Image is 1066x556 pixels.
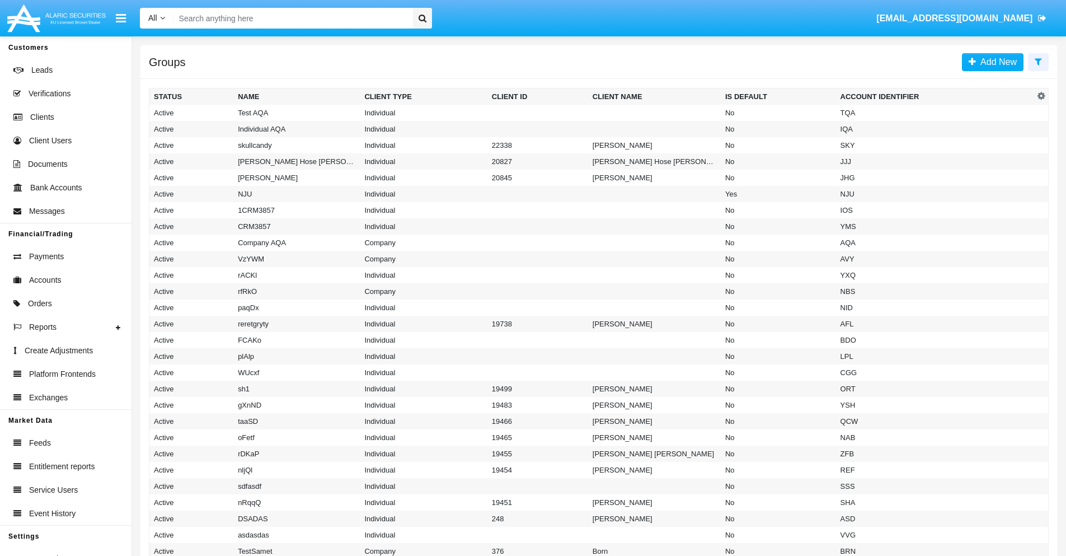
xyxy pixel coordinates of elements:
[871,3,1052,34] a: [EMAIL_ADDRESS][DOMAIN_NAME]
[836,413,1035,429] td: QCW
[233,316,360,332] td: reretgryty
[233,413,360,429] td: taaSD
[487,397,588,413] td: 19483
[487,429,588,446] td: 19465
[721,186,836,202] td: Yes
[149,381,234,397] td: Active
[588,170,721,186] td: [PERSON_NAME]
[149,283,234,300] td: Active
[836,381,1035,397] td: ORT
[148,13,157,22] span: All
[149,137,234,153] td: Active
[233,300,360,316] td: paqDx
[29,461,95,473] span: Entitlement reports
[588,153,721,170] td: [PERSON_NAME] Hose [PERSON_NAME]
[487,153,588,170] td: 20827
[836,348,1035,365] td: LPL
[836,300,1035,316] td: NID
[149,332,234,348] td: Active
[487,170,588,186] td: 20845
[721,462,836,478] td: No
[721,511,836,527] td: No
[836,446,1035,462] td: ZFB
[360,446,487,462] td: Individual
[721,397,836,413] td: No
[149,348,234,365] td: Active
[836,283,1035,300] td: NBS
[149,511,234,527] td: Active
[149,267,234,283] td: Active
[588,381,721,397] td: [PERSON_NAME]
[836,365,1035,381] td: CGG
[233,105,360,121] td: Test AQA
[836,121,1035,137] td: IQA
[588,429,721,446] td: [PERSON_NAME]
[836,332,1035,348] td: BDO
[29,251,64,263] span: Payments
[360,88,487,105] th: Client Type
[149,251,234,267] td: Active
[149,153,234,170] td: Active
[721,365,836,381] td: No
[836,511,1035,527] td: ASD
[233,186,360,202] td: NJU
[588,88,721,105] th: Client Name
[721,170,836,186] td: No
[721,283,836,300] td: No
[233,251,360,267] td: VzYWM
[836,267,1035,283] td: YXQ
[487,446,588,462] td: 19455
[149,527,234,543] td: Active
[588,446,721,462] td: [PERSON_NAME] [PERSON_NAME]
[836,251,1035,267] td: AVY
[721,153,836,170] td: No
[721,88,836,105] th: Is Default
[149,202,234,218] td: Active
[233,527,360,543] td: asdasdas
[29,88,71,100] span: Verifications
[149,365,234,381] td: Active
[721,105,836,121] td: No
[233,153,360,170] td: [PERSON_NAME] Hose [PERSON_NAME]
[487,462,588,478] td: 19454
[360,105,487,121] td: Individual
[836,186,1035,202] td: NJU
[233,88,360,105] th: Name
[149,105,234,121] td: Active
[721,381,836,397] td: No
[233,202,360,218] td: 1CRM3857
[233,478,360,494] td: sdfasdf
[360,316,487,332] td: Individual
[721,267,836,283] td: No
[360,462,487,478] td: Individual
[233,137,360,153] td: skullcandy
[360,137,487,153] td: Individual
[149,429,234,446] td: Active
[360,267,487,283] td: Individual
[836,170,1035,186] td: JHG
[721,121,836,137] td: No
[360,397,487,413] td: Individual
[721,332,836,348] td: No
[149,478,234,494] td: Active
[25,345,93,357] span: Create Adjustments
[360,235,487,251] td: Company
[487,381,588,397] td: 19499
[149,316,234,332] td: Active
[588,413,721,429] td: [PERSON_NAME]
[487,413,588,429] td: 19466
[149,170,234,186] td: Active
[836,218,1035,235] td: YMS
[28,158,68,170] span: Documents
[487,88,588,105] th: Client ID
[360,429,487,446] td: Individual
[29,274,62,286] span: Accounts
[29,205,65,217] span: Messages
[721,413,836,429] td: No
[721,316,836,332] td: No
[836,137,1035,153] td: SKY
[721,137,836,153] td: No
[173,8,409,29] input: Search
[149,446,234,462] td: Active
[487,494,588,511] td: 19451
